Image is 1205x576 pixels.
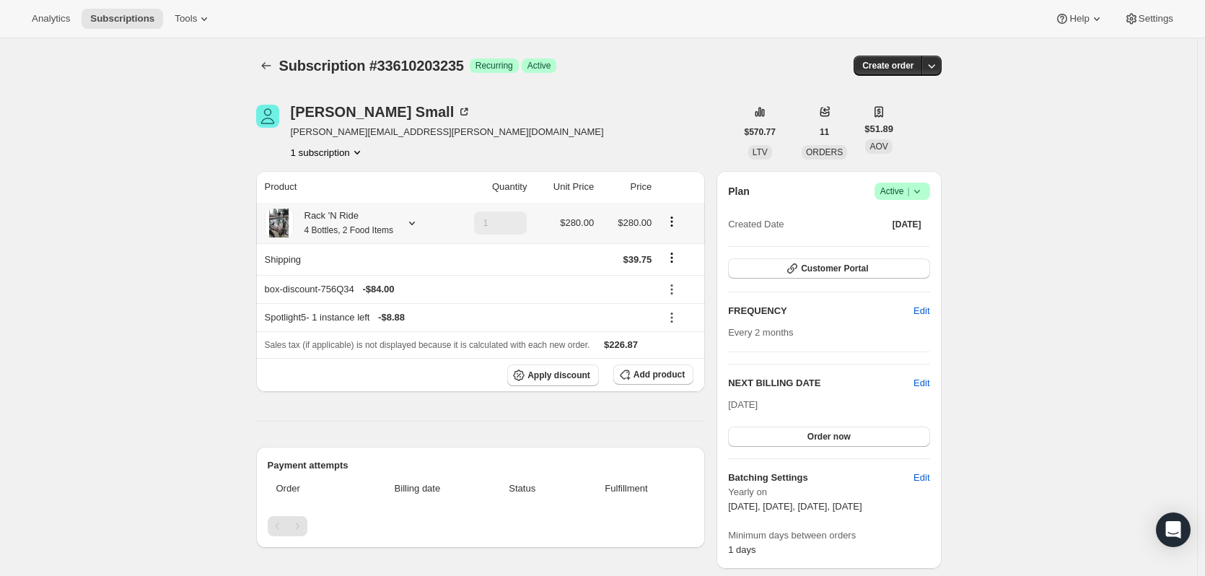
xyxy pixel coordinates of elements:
span: [DATE], [DATE], [DATE], [DATE] [728,501,862,512]
span: Status [486,481,559,496]
span: AOV [869,141,888,152]
button: Edit [913,376,929,390]
div: [PERSON_NAME] Small [291,105,472,119]
span: Active [527,60,551,71]
button: Shipping actions [660,250,683,266]
span: Customer Portal [801,263,868,274]
th: Quantity [448,171,531,203]
th: Unit Price [531,171,598,203]
div: box-discount-756Q34 [265,282,652,297]
button: Create order [854,56,922,76]
span: LTV [753,147,768,157]
span: $280.00 [560,217,594,228]
button: Tools [166,9,220,29]
button: Customer Portal [728,258,929,279]
button: Apply discount [507,365,599,386]
span: 1 days [728,544,755,555]
h2: NEXT BILLING DATE [728,376,913,390]
span: Create order [862,60,913,71]
span: $280.00 [618,217,652,228]
span: Morgan Small [256,105,279,128]
button: $570.77 [736,122,784,142]
span: Order now [807,431,851,442]
button: [DATE] [884,214,930,235]
div: Rack 'N Ride [294,209,393,237]
span: Billing date [358,481,477,496]
span: [DATE] [893,219,921,230]
th: Order [268,473,354,505]
span: Fulfillment [568,481,685,496]
span: [DATE] [728,399,758,410]
div: Open Intercom Messenger [1156,512,1191,547]
span: $570.77 [745,126,776,138]
span: Edit [913,304,929,318]
h6: Batching Settings [728,471,913,485]
button: 11 [811,122,838,142]
span: Minimum days between orders [728,528,929,543]
span: Apply discount [527,370,590,381]
span: $51.89 [864,122,893,136]
span: Subscriptions [90,13,154,25]
button: Order now [728,427,929,447]
th: Shipping [256,243,449,275]
button: Subscriptions [256,56,276,76]
span: $226.87 [604,339,638,350]
h2: FREQUENCY [728,304,913,318]
span: Settings [1139,13,1173,25]
span: Created Date [728,217,784,232]
span: 11 [820,126,829,138]
span: Active [880,184,924,198]
span: - $84.00 [362,282,394,297]
h2: Payment attempts [268,458,694,473]
span: - $8.88 [378,310,405,325]
span: Edit [913,471,929,485]
span: Recurring [476,60,513,71]
span: Analytics [32,13,70,25]
span: $39.75 [623,254,652,265]
button: Settings [1116,9,1182,29]
nav: Pagination [268,516,694,536]
span: [PERSON_NAME][EMAIL_ADDRESS][PERSON_NAME][DOMAIN_NAME] [291,125,604,139]
th: Product [256,171,449,203]
span: Tools [175,13,197,25]
button: Analytics [23,9,79,29]
span: ORDERS [806,147,843,157]
th: Price [598,171,656,203]
span: Sales tax (if applicable) is not displayed because it is calculated with each new order. [265,340,590,350]
small: 4 Bottles, 2 Food Items [304,225,393,235]
button: Product actions [660,214,683,230]
span: Subscription #33610203235 [279,58,464,74]
button: Edit [905,466,938,489]
button: Subscriptions [82,9,163,29]
span: Every 2 months [728,327,793,338]
span: Help [1069,13,1089,25]
button: Add product [613,365,693,385]
span: Add product [634,369,685,380]
button: Edit [905,300,938,323]
button: Product actions [291,145,364,160]
button: Help [1046,9,1112,29]
div: Spotlight5 - 1 instance left [265,310,652,325]
h2: Plan [728,184,750,198]
span: Yearly on [728,485,929,499]
span: | [907,186,909,197]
